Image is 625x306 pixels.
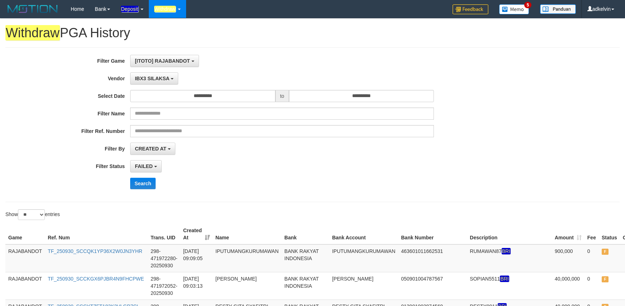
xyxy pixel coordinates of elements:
[180,272,213,300] td: [DATE] 09:03:13
[5,25,60,40] em: Withdraw
[602,276,609,282] span: FAILED
[18,209,45,220] select: Showentries
[584,272,599,300] td: 0
[329,224,398,244] th: Bank Account
[329,272,398,300] td: [PERSON_NAME]
[500,276,509,282] em: BRI
[281,272,329,300] td: BANK RAKYAT INDONESIA
[148,272,180,300] td: 298-471972052-20250930
[398,272,467,300] td: 050901004787567
[5,272,45,300] td: RAJABANDOT
[281,224,329,244] th: Bank
[135,76,169,81] span: IBX3 SILAKSA
[135,163,153,169] span: FAILED
[180,244,213,272] td: [DATE] 09:09:05
[602,249,609,255] span: FAILED
[584,224,599,244] th: Fee
[453,4,488,14] img: Feedback.jpg
[5,224,45,244] th: Game
[584,244,599,272] td: 0
[5,209,60,220] label: Show entries
[213,244,281,272] td: IPUTUMANGKURUMAWAN
[499,4,529,14] img: Button%20Memo.svg
[552,244,584,272] td: 900,000
[48,248,142,254] a: TF_250930_SCCQK1YP36X2W0JN3YHR
[275,90,289,102] span: to
[154,6,176,12] em: Withdraw
[398,244,467,272] td: 463601011662531
[599,224,620,244] th: Status
[130,178,156,189] button: Search
[213,272,281,300] td: [PERSON_NAME]
[45,224,148,244] th: Ref. Num
[130,72,178,85] button: IBX3 SILAKSA
[130,55,199,67] button: [ITOTO] RAJABANDOT
[135,58,190,64] span: [ITOTO] RAJABANDOT
[130,160,162,172] button: FAILED
[467,272,552,300] td: SOPIAN5511
[148,244,180,272] td: 298-471972280-20250930
[130,143,175,155] button: CREATED AT
[180,224,213,244] th: Created At: activate to sort column ascending
[524,2,532,8] span: 5
[552,272,584,300] td: 40,000,000
[5,26,620,40] h1: PGA History
[5,244,45,272] td: RAJABANDOT
[213,224,281,244] th: Name
[552,224,584,244] th: Amount: activate to sort column ascending
[5,4,60,14] img: MOTION_logo.png
[502,248,511,254] em: BRI
[398,224,467,244] th: Bank Number
[135,146,166,152] span: CREATED AT
[540,4,576,14] img: panduan.png
[467,224,552,244] th: Description
[121,6,138,12] em: Deposit
[48,276,144,282] a: TF_250930_SCCKGX6PJBR4N9FHCPWE
[281,244,329,272] td: BANK RAKYAT INDONESIA
[467,244,552,272] td: RUMAWAN87
[148,224,180,244] th: Trans. UID
[329,244,398,272] td: IPUTUMANGKURUMAWAN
